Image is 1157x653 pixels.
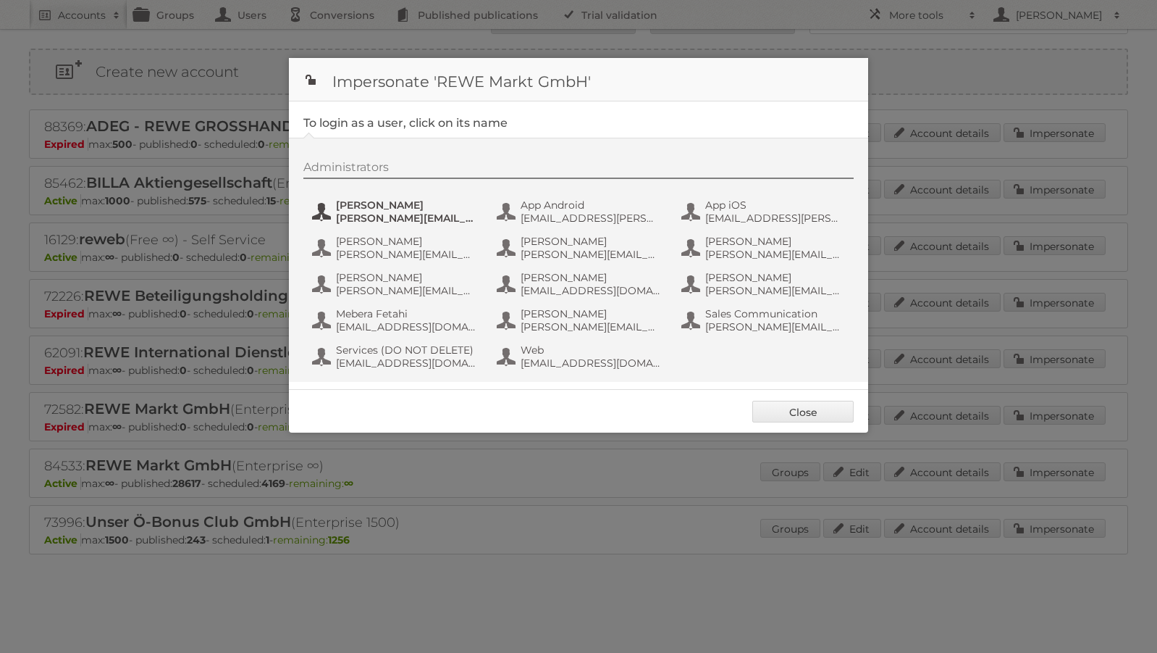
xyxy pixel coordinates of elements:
[495,342,665,371] button: Web [EMAIL_ADDRESS][DOMAIN_NAME]
[303,160,854,179] div: Administrators
[311,197,481,226] button: [PERSON_NAME] [PERSON_NAME][EMAIL_ADDRESS][PERSON_NAME][DOMAIN_NAME]
[303,116,508,130] legend: To login as a user, click on its name
[311,306,481,335] button: Mebera Fetahi [EMAIL_ADDRESS][DOMAIN_NAME]
[521,248,661,261] span: [PERSON_NAME][EMAIL_ADDRESS][PERSON_NAME][DOMAIN_NAME]
[521,320,661,333] span: [PERSON_NAME][EMAIL_ADDRESS][DOMAIN_NAME]
[336,199,476,212] span: [PERSON_NAME]
[705,199,846,212] span: App iOS
[521,284,661,297] span: [EMAIL_ADDRESS][DOMAIN_NAME]
[336,284,476,297] span: [PERSON_NAME][EMAIL_ADDRESS][DOMAIN_NAME]
[705,271,846,284] span: [PERSON_NAME]
[521,344,661,357] span: Web
[336,271,476,284] span: [PERSON_NAME]
[311,233,481,262] button: [PERSON_NAME] [PERSON_NAME][EMAIL_ADDRESS][PERSON_NAME][DOMAIN_NAME]
[680,197,850,226] button: App iOS [EMAIL_ADDRESS][PERSON_NAME][DOMAIN_NAME]
[495,270,665,299] button: [PERSON_NAME] [EMAIL_ADDRESS][DOMAIN_NAME]
[495,233,665,262] button: [PERSON_NAME] [PERSON_NAME][EMAIL_ADDRESS][PERSON_NAME][DOMAIN_NAME]
[521,271,661,284] span: [PERSON_NAME]
[336,248,476,261] span: [PERSON_NAME][EMAIL_ADDRESS][PERSON_NAME][DOMAIN_NAME]
[752,401,854,423] a: Close
[705,284,846,297] span: [PERSON_NAME][EMAIL_ADDRESS][PERSON_NAME][DOMAIN_NAME]
[521,235,661,248] span: [PERSON_NAME]
[680,233,850,262] button: [PERSON_NAME] [PERSON_NAME][EMAIL_ADDRESS][PERSON_NAME][DOMAIN_NAME]
[705,307,846,320] span: Sales Communication
[705,212,846,225] span: [EMAIL_ADDRESS][PERSON_NAME][DOMAIN_NAME]
[521,307,661,320] span: [PERSON_NAME]
[336,320,476,333] span: [EMAIL_ADDRESS][DOMAIN_NAME]
[680,306,850,335] button: Sales Communication [PERSON_NAME][EMAIL_ADDRESS][PERSON_NAME][DOMAIN_NAME]
[311,270,481,299] button: [PERSON_NAME] [PERSON_NAME][EMAIL_ADDRESS][DOMAIN_NAME]
[680,270,850,299] button: [PERSON_NAME] [PERSON_NAME][EMAIL_ADDRESS][PERSON_NAME][DOMAIN_NAME]
[521,357,661,370] span: [EMAIL_ADDRESS][DOMAIN_NAME]
[336,212,476,225] span: [PERSON_NAME][EMAIL_ADDRESS][PERSON_NAME][DOMAIN_NAME]
[289,58,868,101] h1: Impersonate 'REWE Markt GmbH'
[336,307,476,320] span: Mebera Fetahi
[705,320,846,333] span: [PERSON_NAME][EMAIL_ADDRESS][PERSON_NAME][DOMAIN_NAME]
[495,197,665,226] button: App Android [EMAIL_ADDRESS][PERSON_NAME][DOMAIN_NAME]
[311,342,481,371] button: Services (DO NOT DELETE) [EMAIL_ADDRESS][DOMAIN_NAME]
[521,212,661,225] span: [EMAIL_ADDRESS][PERSON_NAME][DOMAIN_NAME]
[705,235,846,248] span: [PERSON_NAME]
[336,235,476,248] span: [PERSON_NAME]
[336,344,476,357] span: Services (DO NOT DELETE)
[705,248,846,261] span: [PERSON_NAME][EMAIL_ADDRESS][PERSON_NAME][DOMAIN_NAME]
[336,357,476,370] span: [EMAIL_ADDRESS][DOMAIN_NAME]
[495,306,665,335] button: [PERSON_NAME] [PERSON_NAME][EMAIL_ADDRESS][DOMAIN_NAME]
[521,199,661,212] span: App Android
